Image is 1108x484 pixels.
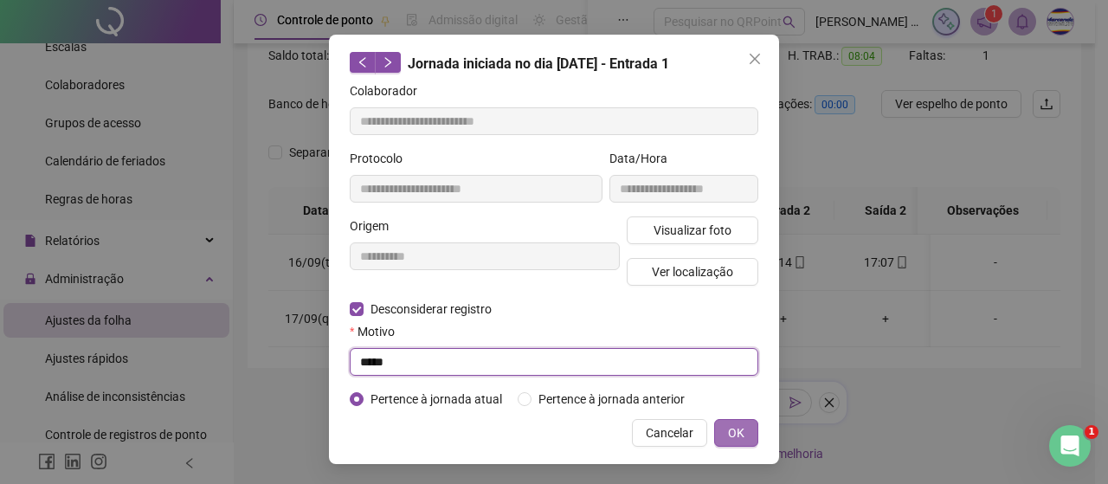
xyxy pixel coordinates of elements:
[609,149,679,168] label: Data/Hora
[364,390,509,409] span: Pertence à jornada atual
[350,52,758,74] div: Jornada iniciada no dia [DATE] - Entrada 1
[654,221,731,240] span: Visualizar foto
[748,52,762,66] span: close
[1085,425,1098,439] span: 1
[627,216,758,244] button: Visualizar foto
[1049,425,1091,467] iframe: Intercom live chat
[382,56,394,68] span: right
[632,419,707,447] button: Cancelar
[357,56,369,68] span: left
[728,423,744,442] span: OK
[350,322,406,341] label: Motivo
[350,149,414,168] label: Protocolo
[646,423,693,442] span: Cancelar
[652,262,733,281] span: Ver localização
[741,45,769,73] button: Close
[350,216,400,236] label: Origem
[350,52,376,73] button: left
[714,419,758,447] button: OK
[350,81,428,100] label: Colaborador
[375,52,401,73] button: right
[364,300,499,319] span: Desconsiderar registro
[627,258,758,286] button: Ver localização
[531,390,692,409] span: Pertence à jornada anterior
